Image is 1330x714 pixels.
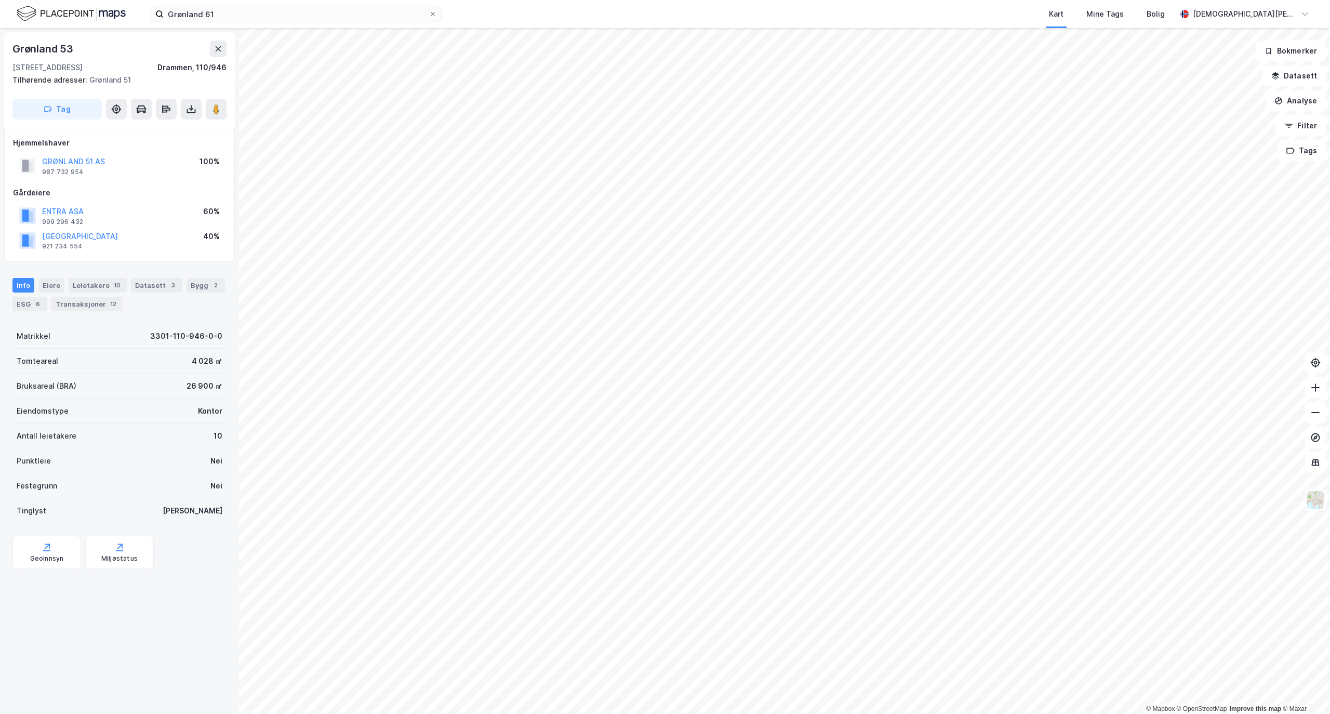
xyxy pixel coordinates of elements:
[1146,705,1175,712] a: Mapbox
[33,299,43,309] div: 6
[108,299,118,309] div: 12
[42,168,84,176] div: 987 732 954
[17,430,76,442] div: Antall leietakere
[1256,41,1326,61] button: Bokmerker
[168,280,178,290] div: 3
[192,355,222,367] div: 4 028 ㎡
[1306,490,1325,510] img: Z
[164,6,429,22] input: Søk på adresse, matrikkel, gårdeiere, leietakere eller personer
[210,280,221,290] div: 2
[1049,8,1063,20] div: Kart
[210,480,222,492] div: Nei
[112,280,123,290] div: 10
[203,230,220,243] div: 40%
[1177,705,1227,712] a: OpenStreetMap
[13,187,226,199] div: Gårdeiere
[1193,8,1297,20] div: [DEMOGRAPHIC_DATA][PERSON_NAME]
[1262,65,1326,86] button: Datasett
[51,297,123,311] div: Transaksjoner
[12,61,83,74] div: [STREET_ADDRESS]
[17,455,51,467] div: Punktleie
[17,405,69,417] div: Eiendomstype
[42,218,83,226] div: 999 296 432
[1086,8,1124,20] div: Mine Tags
[1278,664,1330,714] div: Kontrollprogram for chat
[38,278,64,293] div: Eiere
[1276,115,1326,136] button: Filter
[187,278,225,293] div: Bygg
[12,99,102,120] button: Tag
[1147,8,1165,20] div: Bolig
[17,380,76,392] div: Bruksareal (BRA)
[12,75,89,84] span: Tilhørende adresser:
[131,278,182,293] div: Datasett
[210,455,222,467] div: Nei
[12,74,218,86] div: Grønland 51
[199,155,220,168] div: 100%
[17,355,58,367] div: Tomteareal
[1278,140,1326,161] button: Tags
[42,242,83,250] div: 921 234 554
[12,297,47,311] div: ESG
[30,554,64,563] div: Geoinnsyn
[150,330,222,342] div: 3301-110-946-0-0
[203,205,220,218] div: 60%
[17,330,50,342] div: Matrikkel
[17,5,126,23] img: logo.f888ab2527a4732fd821a326f86c7f29.svg
[17,505,46,517] div: Tinglyst
[214,430,222,442] div: 10
[12,278,34,293] div: Info
[1230,705,1281,712] a: Improve this map
[163,505,222,517] div: [PERSON_NAME]
[198,405,222,417] div: Kontor
[101,554,138,563] div: Miljøstatus
[12,41,75,57] div: Grønland 53
[1278,664,1330,714] iframe: Chat Widget
[187,380,222,392] div: 26 900 ㎡
[69,278,127,293] div: Leietakere
[1266,90,1326,111] button: Analyse
[13,137,226,149] div: Hjemmelshaver
[157,61,227,74] div: Drammen, 110/946
[17,480,57,492] div: Festegrunn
